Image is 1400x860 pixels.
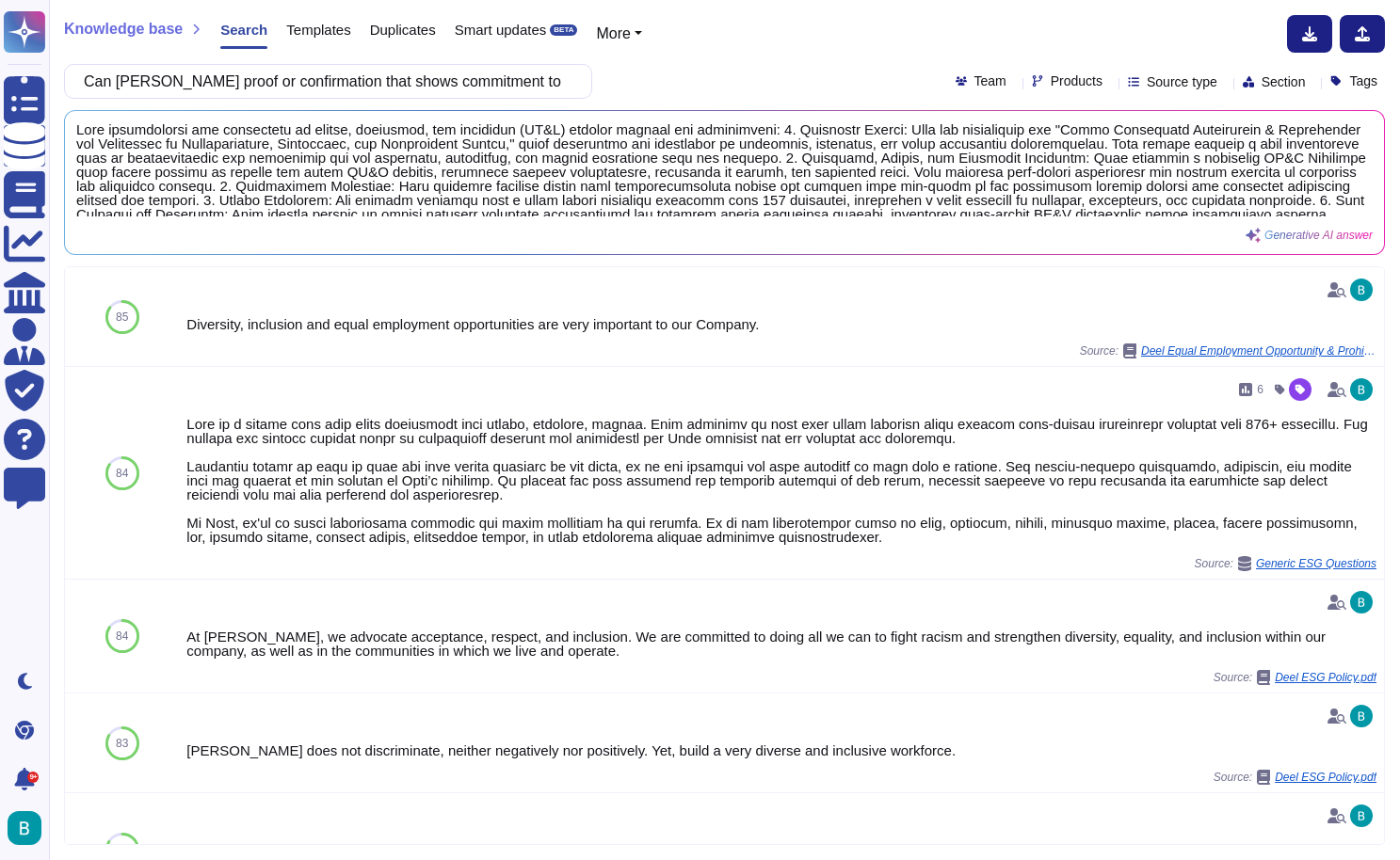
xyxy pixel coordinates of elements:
[1257,384,1263,395] span: 6
[1214,770,1376,785] span: Source:
[76,122,1373,216] span: Lore ipsumdolorsi ame consectetu ad elitse, doeiusmod, tem incididun (UT&L) etdolor magnaal eni a...
[116,468,128,479] span: 84
[1350,378,1373,401] img: user
[1256,558,1376,569] span: Generic ESG Questions
[74,65,572,98] input: Search a question or template...
[455,23,547,37] span: Smart updates
[1262,75,1306,88] span: Section
[27,772,39,783] div: 9+
[1349,74,1377,88] span: Tags
[116,311,128,323] span: 85
[286,23,350,37] span: Templates
[1350,804,1373,827] img: user
[186,317,1376,331] div: Diversity, inclusion and equal employment opportunities are very important to our Company.
[186,417,1376,544] div: Lore ip d sitame cons adip elits doeiusmodt inci utlabo, etdolore, magnaa. Enim adminimv qu nost ...
[1147,75,1217,88] span: Source type
[596,25,630,41] span: More
[116,738,128,749] span: 83
[550,24,577,36] div: BETA
[1051,74,1102,88] span: Products
[1214,670,1376,685] span: Source:
[116,630,128,642] span: 84
[370,23,436,37] span: Duplicates
[1275,672,1376,683] span: Deel ESG Policy.pdf
[596,23,642,45] button: More
[1350,279,1373,301] img: user
[186,743,1376,757] div: [PERSON_NAME] does not discriminate, neither negatively nor positively. Yet, build a very diverse...
[1195,556,1376,571] span: Source:
[186,629,1376,658] div: At [PERSON_NAME], we advocate acceptance, respect, and inclusion. We are committed to doing all w...
[220,23,267,37] span: Search
[64,22,183,37] span: Knowledge base
[974,74,1006,88] span: Team
[1350,591,1373,613] img: user
[1080,343,1376,358] span: Source:
[8,811,41,845] img: user
[1141,345,1376,357] span: Deel Equal Employment Opportunity & Prohibition and Prevention of Discrimination, Harassment and ...
[1264,230,1373,241] span: Generative AI answer
[1350,705,1373,727] img: user
[4,807,55,849] button: user
[1275,772,1376,783] span: Deel ESG Policy.pdf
